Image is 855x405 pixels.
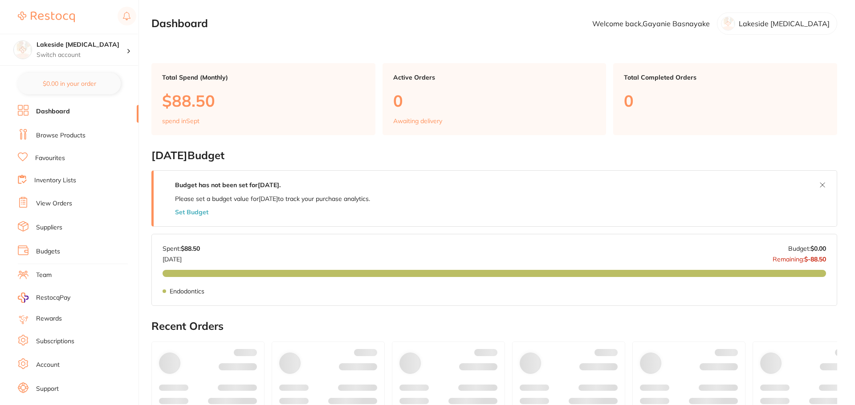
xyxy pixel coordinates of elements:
[151,17,208,30] h2: Dashboard
[36,385,59,393] a: Support
[36,314,62,323] a: Rewards
[36,271,52,280] a: Team
[34,176,76,185] a: Inventory Lists
[175,195,370,202] p: Please set a budget value for [DATE] to track your purchase analytics.
[393,117,442,124] p: Awaiting delivery
[592,20,710,28] p: Welcome back, Gayanie Basnayake
[788,245,826,252] p: Budget:
[162,92,365,110] p: $88.50
[18,73,121,94] button: $0.00 in your order
[36,107,70,116] a: Dashboard
[739,20,830,28] p: Lakeside [MEDICAL_DATA]
[37,51,126,60] p: Switch account
[175,209,208,216] button: Set Budget
[35,154,65,163] a: Favourites
[393,74,596,81] p: Active Orders
[170,288,204,295] p: Endodontics
[624,74,826,81] p: Total Completed Orders
[36,361,60,369] a: Account
[36,337,74,346] a: Subscriptions
[175,181,281,189] strong: Budget has not been set for [DATE] .
[36,293,70,302] span: RestocqPay
[163,245,200,252] p: Spent:
[36,131,85,140] a: Browse Products
[162,117,199,124] p: spend in Sept
[393,92,596,110] p: 0
[804,255,826,263] strong: $-88.50
[36,199,72,208] a: View Orders
[18,7,75,27] a: Restocq Logo
[773,252,826,263] p: Remaining:
[163,252,200,263] p: [DATE]
[613,63,837,135] a: Total Completed Orders0
[151,63,375,135] a: Total Spend (Monthly)$88.50spend inSept
[18,293,70,303] a: RestocqPay
[37,40,126,49] h4: Lakeside Dental Surgery
[181,245,200,253] strong: $88.50
[151,320,837,333] h2: Recent Orders
[36,247,60,256] a: Budgets
[18,12,75,22] img: Restocq Logo
[36,223,62,232] a: Suppliers
[14,41,32,59] img: Lakeside Dental Surgery
[624,92,826,110] p: 0
[810,245,826,253] strong: $0.00
[18,293,28,303] img: RestocqPay
[162,74,365,81] p: Total Spend (Monthly)
[383,63,607,135] a: Active Orders0Awaiting delivery
[151,149,837,162] h2: [DATE] Budget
